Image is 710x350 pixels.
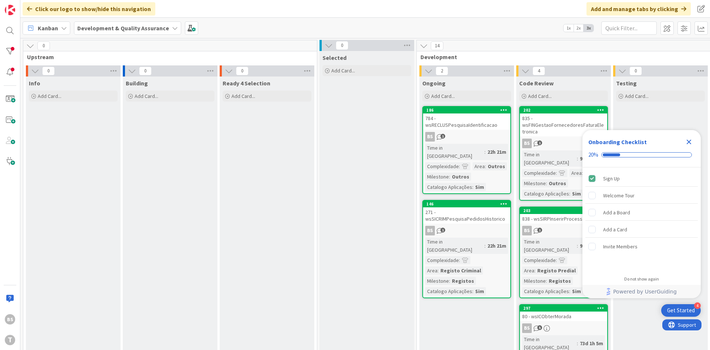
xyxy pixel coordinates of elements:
[472,183,473,191] span: :
[423,201,510,207] div: 146
[582,169,583,177] span: :
[425,238,484,254] div: Time in [GEOGRAPHIC_DATA]
[578,339,605,347] div: 73d 1h 5m
[522,150,577,167] div: Time in [GEOGRAPHIC_DATA]
[523,208,607,213] div: 203
[520,226,607,235] div: BS
[586,2,691,16] div: Add and manage tabs by clicking
[473,287,486,295] div: Sim
[426,108,510,113] div: 186
[577,154,578,163] span: :
[425,162,459,170] div: Complexidade
[522,323,532,333] div: BS
[459,162,460,170] span: :
[585,221,698,238] div: Add a Card is incomplete.
[694,302,701,309] div: 4
[486,242,508,250] div: 22h 21m
[534,266,535,275] span: :
[522,169,556,177] div: Complexidade
[522,277,546,285] div: Milestone
[486,148,508,156] div: 22h 21m
[231,93,255,99] span: Add Card...
[223,79,270,87] span: Ready 4 Selection
[425,132,435,142] div: BS
[616,79,637,87] span: Testing
[5,5,15,15] img: Visit kanbanzone.com
[450,173,471,181] div: Outros
[667,307,695,314] div: Get Started
[603,242,638,251] div: Invite Members
[547,179,568,187] div: Outros
[661,304,701,317] div: Open Get Started checklist, remaining modules: 4
[520,214,607,224] div: 838 - wsSIRPInserirProcessoCitius
[601,21,657,35] input: Quick Filter...
[582,130,701,298] div: Checklist Container
[603,208,630,217] div: Add a Board
[422,106,511,194] a: 186784 - wsRECLUSPesquisaIdentificacaoBSTime in [GEOGRAPHIC_DATA]:22h 21mComplexidade:Area:Outros...
[586,285,697,298] a: Powered by UserGuiding
[588,152,695,158] div: Checklist progress: 20%
[459,256,460,264] span: :
[27,53,308,61] span: Upstream
[5,314,15,324] div: BS
[588,137,647,146] div: Onboarding Checklist
[519,79,554,87] span: Code Review
[683,136,695,148] div: Close Checklist
[484,148,486,156] span: :
[423,226,510,235] div: BS
[522,287,569,295] div: Catalogo Aplicações
[520,207,607,214] div: 203
[485,162,486,170] span: :
[546,179,547,187] span: :
[547,277,573,285] div: Registos
[522,190,569,198] div: Catalogo Aplicações
[520,207,607,224] div: 203838 - wsSIRPInserirProcessoCitius
[537,228,542,232] span: 1
[449,277,450,285] span: :
[422,79,446,87] span: Ongoing
[423,107,510,130] div: 186784 - wsRECLUSPesquisaIdentificacao
[569,190,570,198] span: :
[520,107,607,136] div: 202835 - wsFINGestaoFornecedoresFaturaEletronica
[625,93,649,99] span: Add Card...
[570,190,583,198] div: Sim
[423,132,510,142] div: BS
[603,225,627,234] div: Add a Card
[422,200,511,298] a: 146271 - wsSICRIMPesquisaPedidosHistoricoBSTime in [GEOGRAPHIC_DATA]:22h 21mComplexidade:Area:Reg...
[425,183,472,191] div: Catalogo Aplicações
[520,305,607,321] div: 29780 - wsICObterMorada
[139,67,152,75] span: 0
[437,266,439,275] span: :
[236,67,248,75] span: 0
[535,266,578,275] div: Registo Predial
[336,41,348,50] span: 0
[532,67,545,75] span: 4
[578,242,605,250] div: 95d 5h 6m
[423,113,510,130] div: 784 - wsRECLUSPesquisaIdentificacao
[322,54,346,61] span: Selected
[450,277,476,285] div: Registos
[423,201,510,224] div: 146271 - wsSICRIMPesquisaPedidosHistorico
[585,238,698,255] div: Invite Members is incomplete.
[331,67,355,74] span: Add Card...
[520,323,607,333] div: BS
[577,242,578,250] span: :
[436,67,448,75] span: 2
[578,154,605,163] div: 95d 5h 6m
[520,305,607,312] div: 297
[425,173,449,181] div: Milestone
[29,79,40,87] span: Info
[519,207,608,298] a: 203838 - wsSIRPInserirProcessoCitiusBSTime in [GEOGRAPHIC_DATA]:95d 5h 6mComplexidade:Area:Regist...
[486,162,507,170] div: Outros
[520,113,607,136] div: 835 - wsFINGestaoFornecedoresFaturaEletronica
[473,162,485,170] div: Area
[431,41,443,50] span: 14
[423,207,510,224] div: 271 - wsSICRIMPesquisaPedidosHistorico
[38,24,58,33] span: Kanban
[42,67,55,75] span: 0
[473,183,486,191] div: Sim
[537,325,542,330] span: 5
[425,256,459,264] div: Complexidade
[523,306,607,311] div: 297
[449,173,450,181] span: :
